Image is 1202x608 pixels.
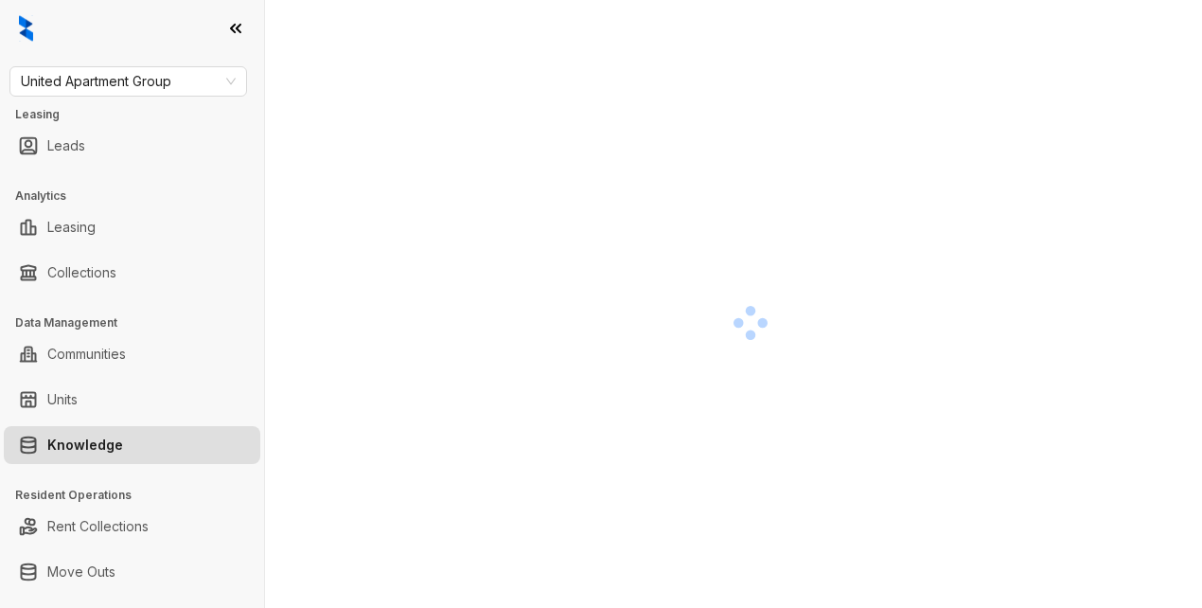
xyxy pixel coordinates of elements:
h3: Leasing [15,106,264,123]
li: Leasing [4,208,260,246]
a: Knowledge [47,426,123,464]
a: Leasing [47,208,96,246]
a: Move Outs [47,553,115,591]
a: Communities [47,335,126,373]
span: United Apartment Group [21,67,236,96]
h3: Data Management [15,314,264,331]
li: Leads [4,127,260,165]
li: Move Outs [4,553,260,591]
h3: Resident Operations [15,487,264,504]
a: Collections [47,254,116,292]
li: Collections [4,254,260,292]
li: Communities [4,335,260,373]
li: Units [4,381,260,419]
h3: Analytics [15,188,264,205]
a: Leads [47,127,85,165]
img: logo [19,15,33,42]
li: Rent Collections [4,508,260,545]
a: Units [47,381,78,419]
a: Rent Collections [47,508,149,545]
li: Knowledge [4,426,260,464]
